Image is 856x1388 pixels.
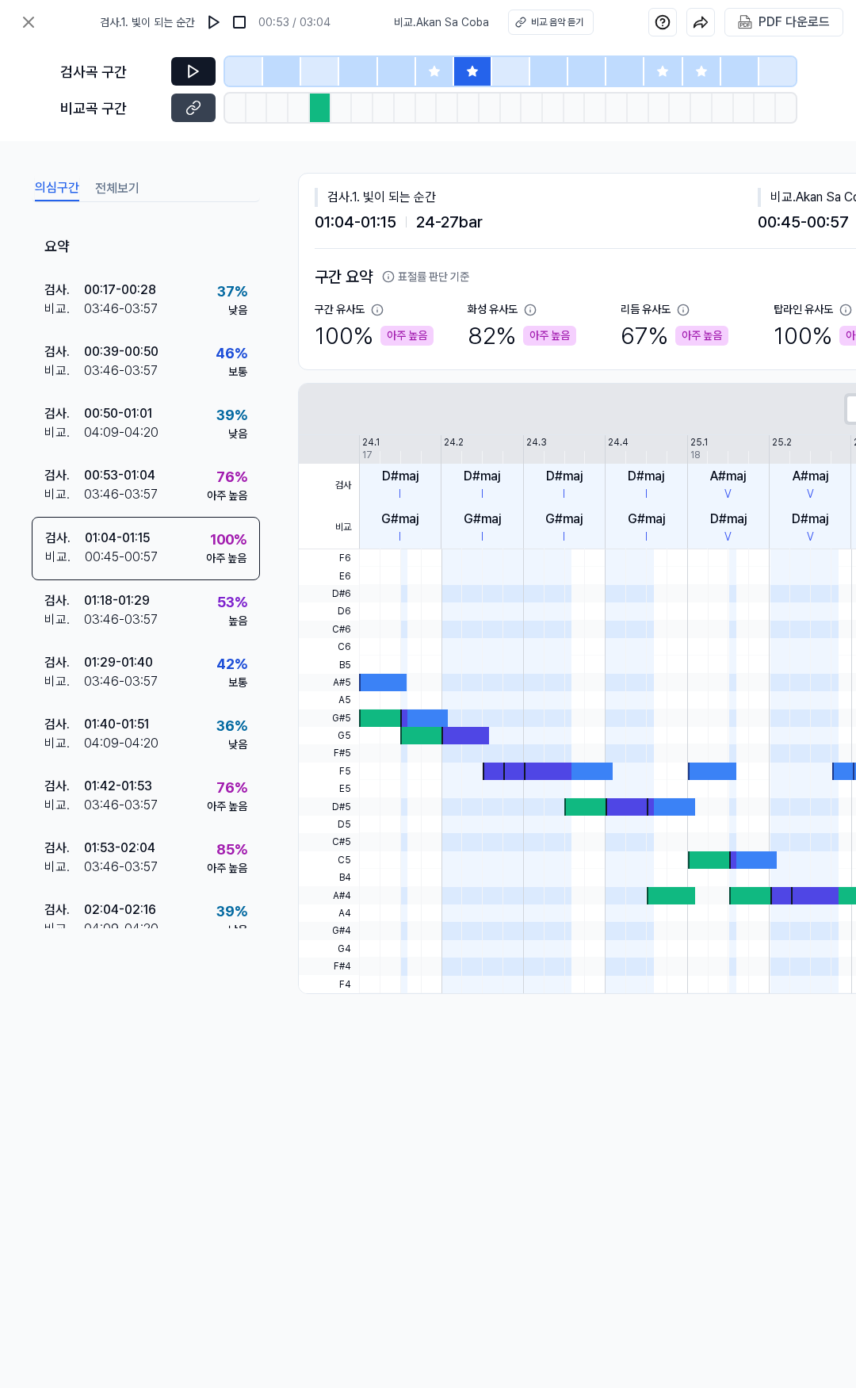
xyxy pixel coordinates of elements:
div: 비교 음악 듣기 [531,15,583,29]
div: 비교 . [44,610,84,629]
div: 아주 높음 [380,326,434,346]
span: F#5 [299,744,359,762]
div: D#maj [792,510,828,529]
span: D6 [299,602,359,620]
div: 17 [362,448,373,462]
div: D#maj [710,510,747,529]
div: 24.1 [362,435,380,449]
div: G#maj [464,510,501,529]
div: 100 % [315,318,434,354]
div: PDF 다운로드 [759,12,830,33]
span: A5 [299,691,359,709]
div: 04:09 - 04:20 [84,734,159,753]
span: C#6 [299,621,359,638]
div: 비교 . [44,734,84,753]
img: help [655,14,671,30]
div: V [724,486,732,503]
div: D#maj [628,467,664,486]
div: 03:46 - 03:57 [84,300,158,319]
button: 표절률 판단 기준 [382,269,469,285]
div: 아주 높음 [206,550,246,567]
div: I [481,486,483,503]
div: 아주 높음 [523,326,576,346]
div: 아주 높음 [207,488,247,504]
span: F5 [299,763,359,780]
div: 탑라인 유사도 [774,301,833,318]
span: D#6 [299,585,359,602]
button: 비교 음악 듣기 [508,10,594,35]
span: 검사 . 1. 빛이 되는 순간 [100,14,195,31]
div: 검사 . [44,777,84,796]
div: 03:46 - 03:57 [84,858,158,877]
div: I [645,486,648,503]
span: F#4 [299,958,359,975]
div: 53 % [217,591,247,613]
div: I [399,529,401,545]
div: 화성 유사도 [468,301,518,318]
div: 01:40 - 01:51 [84,715,149,734]
div: 24.3 [526,435,547,449]
div: 39 % [216,900,247,922]
div: 82 % [468,318,576,354]
div: 01:42 - 01:53 [84,777,152,796]
div: 보통 [228,675,247,691]
div: 검사 . [44,342,84,361]
div: 42 % [216,653,247,675]
div: 구간 유사도 [315,301,365,318]
div: 검사 . [44,653,84,672]
div: I [399,486,401,503]
div: 24.2 [444,435,464,449]
div: I [563,529,565,545]
div: 낮음 [228,736,247,753]
span: 비교 . Akan Sa Coba [394,14,489,31]
span: G#4 [299,922,359,939]
div: 100 % [210,529,246,550]
div: 03:46 - 03:57 [84,672,158,691]
div: 02:04 - 02:16 [84,900,156,920]
div: A#maj [710,467,746,486]
div: 낮음 [228,302,247,319]
span: C5 [299,851,359,869]
div: 비교 . [44,672,84,691]
div: 검사 . [44,900,84,920]
div: 76 % [216,466,247,488]
img: share [693,14,709,30]
div: 검사 . [45,529,85,548]
div: 검사곡 구간 [60,61,162,82]
div: G#maj [628,510,665,529]
div: 37 % [217,281,247,302]
span: 01:04 - 01:15 [315,210,396,234]
div: 아주 높음 [207,798,247,815]
div: 검사 . [44,591,84,610]
div: 00:39 - 00:50 [84,342,159,361]
div: D#maj [382,467,418,486]
div: 비교 . [44,423,84,442]
div: 03:46 - 03:57 [84,796,158,815]
span: G5 [299,727,359,744]
span: 비교 [299,507,359,549]
div: 24.4 [608,435,629,449]
div: 검사 . [44,839,84,858]
div: 00:45 - 00:57 [85,548,158,567]
div: 비교 . [44,858,84,877]
div: 검사 . 1. 빛이 되는 순간 [315,188,758,207]
div: 비교 . [44,920,84,939]
button: 전체보기 [95,176,139,201]
span: G#5 [299,709,359,727]
div: G#maj [381,510,418,529]
span: 00:45 - 00:57 [758,210,849,234]
div: 25.1 [690,435,708,449]
div: D#maj [546,467,583,486]
div: 03:46 - 03:57 [84,361,158,380]
span: A4 [299,904,359,922]
div: G#maj [545,510,583,529]
div: I [481,529,483,545]
div: 리듬 유사도 [621,301,671,318]
img: stop [231,14,247,30]
div: 요약 [32,224,260,270]
div: 76 % [216,777,247,798]
div: 검사 . [44,281,84,300]
div: 01:53 - 02:04 [84,839,155,858]
span: E6 [299,567,359,584]
span: C#5 [299,833,359,851]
